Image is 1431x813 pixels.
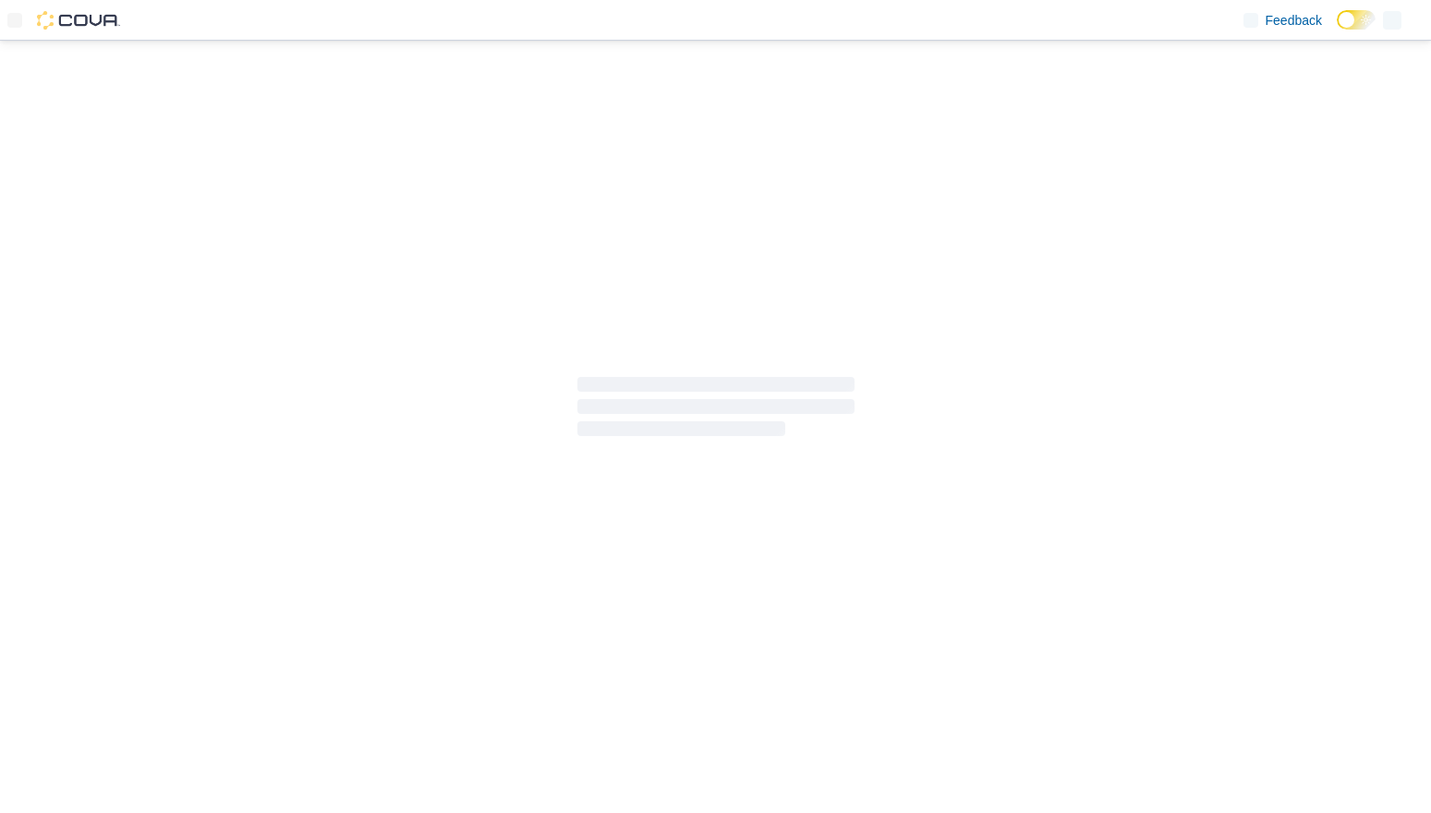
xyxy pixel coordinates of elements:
img: Cova [37,11,120,30]
span: Loading [577,381,855,440]
a: Feedback [1236,2,1329,39]
span: Feedback [1266,11,1322,30]
input: Dark Mode [1337,10,1376,30]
